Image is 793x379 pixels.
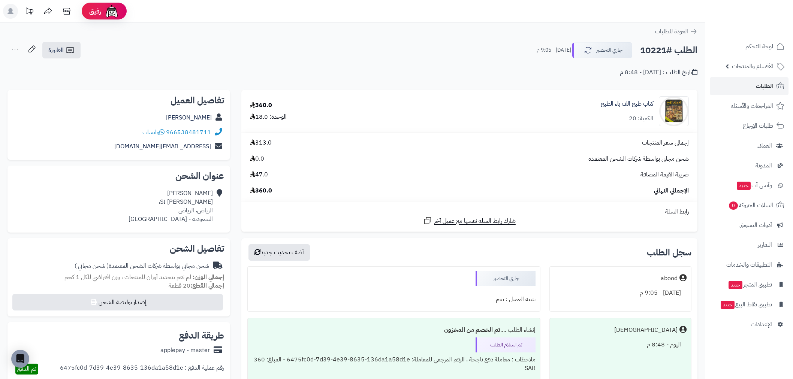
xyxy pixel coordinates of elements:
[620,68,697,77] div: تاريخ الطلب : [DATE] - 8:48 م
[13,172,224,181] h2: عنوان الشحن
[710,295,789,313] a: تطبيق نقاط البيعجديد
[250,113,287,121] div: الوحدة: 18.0
[710,216,789,234] a: أدوات التسويق
[640,170,689,179] span: ضريبة القيمة المضافة
[129,189,213,223] div: [PERSON_NAME] [PERSON_NAME] St، الرياض، الرياض السعودية - [GEOGRAPHIC_DATA]
[629,114,653,123] div: الكمية: 20
[647,248,691,257] h3: سجل الطلب
[554,286,687,300] div: [DATE] - 9:05 م
[588,155,689,163] span: شحن مجاني بواسطة شركات الشحن المعتمدة
[190,281,224,290] strong: إجمالي القطع:
[710,315,789,333] a: الإعدادات
[729,201,738,210] span: 0
[423,216,516,225] a: شارك رابط السلة نفسها مع عميل آخر
[710,256,789,274] a: التطبيقات والخدمات
[757,140,772,151] span: العملاء
[655,27,688,36] span: العودة للطلبات
[193,273,224,282] strong: إجمالي الوزن:
[731,101,773,111] span: المراجعات والأسئلة
[114,142,211,151] a: [EMAIL_ADDRESS][DOMAIN_NAME]
[75,262,209,270] div: شحن مجاني بواسطة شركات الشحن المعتمدة
[60,364,224,375] div: رقم عملية الدفع : 6475fc0d-7d39-4e39-8635-136da1a58d1e
[720,299,772,310] span: تطبيق نقاط البيع
[252,292,536,307] div: تنبيه العميل : نعم
[710,196,789,214] a: السلات المتروكة0
[659,96,688,126] img: db0215c3-2fd3-413d-9991-0dd61dfb4799-90x90.jpg
[250,139,272,147] span: 313.0
[710,77,789,95] a: الطلبات
[743,121,773,131] span: طلبات الإرجاع
[17,364,36,373] span: تم الدفع
[736,180,772,191] span: وآتس آب
[250,170,268,179] span: 47.0
[642,139,689,147] span: إجمالي سعر المنتجات
[710,157,789,175] a: المدونة
[64,273,191,282] span: لم تقم بتحديد أوزان للمنتجات ، وزن افتراضي للكل 1 كجم
[250,155,264,163] span: 0.0
[710,176,789,194] a: وآتس آبجديد
[13,96,224,105] h2: تفاصيل العميل
[758,240,772,250] span: التقارير
[710,37,789,55] a: لوحة التحكم
[737,182,751,190] span: جديد
[729,281,742,289] span: جديد
[12,294,223,310] button: إصدار بوليصة الشحن
[614,326,678,334] div: [DEMOGRAPHIC_DATA]
[169,281,224,290] small: 20 قطعة
[250,101,272,110] div: 360.0
[739,220,772,230] span: أدوات التسويق
[160,346,210,355] div: applepay - master
[640,43,697,58] h2: الطلب #10221
[655,27,697,36] a: العودة للطلبات
[726,260,772,270] span: التطبيقات والخدمات
[166,128,211,137] a: 966538481711
[728,200,773,210] span: السلات المتروكة
[252,352,536,376] div: ملاحظات : معاملة دفع ناجحة ، الرقم المرجعي للمعاملة: 6475fc0d-7d39-4e39-8635-136da1a58d1e - المبل...
[728,279,772,290] span: تطبيق المتجر
[661,274,678,283] div: abood
[434,217,516,225] span: شارك رابط السلة نفسها مع عميل آخر
[142,128,165,137] a: واتساب
[166,113,212,122] a: [PERSON_NAME]
[601,100,653,108] a: كتاب طبخ الف باء الطبخ
[710,97,789,115] a: المراجعات والأسئلة
[250,187,272,195] span: 360.0
[104,4,119,19] img: ai-face.png
[654,187,689,195] span: الإجمالي النهائي
[710,137,789,155] a: العملاء
[48,46,64,55] span: الفاتورة
[444,325,500,334] b: تم الخصم من المخزون
[745,41,773,52] span: لوحة التحكم
[42,42,81,58] a: الفاتورة
[554,337,687,352] div: اليوم - 8:48 م
[710,236,789,254] a: التقارير
[89,7,101,16] span: رفيق
[756,81,773,91] span: الطلبات
[476,271,536,286] div: جاري التحضير
[751,319,772,330] span: الإعدادات
[244,207,694,216] div: رابط السلة
[179,331,224,340] h2: طريقة الدفع
[476,337,536,352] div: تم استلام الطلب
[756,160,772,171] span: المدونة
[732,61,773,72] span: الأقسام والمنتجات
[20,4,39,21] a: تحديثات المنصة
[537,46,571,54] small: [DATE] - 9:05 م
[572,42,632,58] button: جاري التحضير
[710,276,789,294] a: تطبيق المتجرجديد
[248,244,310,261] button: أضف تحديث جديد
[13,244,224,253] h2: تفاصيل الشحن
[710,117,789,135] a: طلبات الإرجاع
[721,301,735,309] span: جديد
[11,350,29,368] div: Open Intercom Messenger
[252,323,536,337] div: إنشاء الطلب ....
[75,261,109,270] span: ( شحن مجاني )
